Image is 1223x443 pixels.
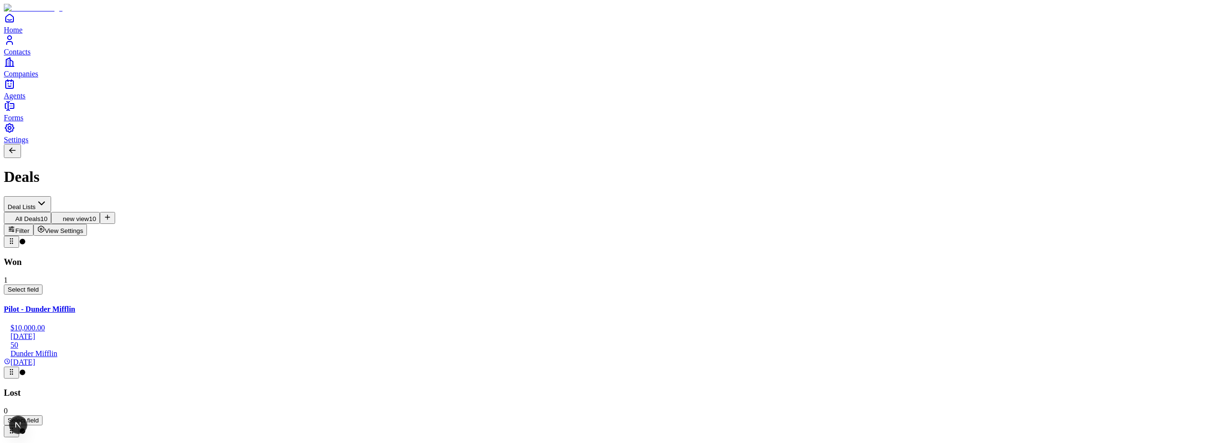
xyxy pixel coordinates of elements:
[33,224,87,236] button: View Settings
[15,215,41,222] span: All Deals
[4,56,1219,78] a: Companies
[4,212,51,224] button: All Deals10
[4,276,8,284] span: 1
[4,224,33,236] button: Filter
[4,358,1219,367] div: [DATE]
[51,212,100,224] button: new view10
[4,114,23,122] span: Forms
[4,257,1219,267] h3: Won
[41,215,48,222] span: 10
[4,168,1219,186] h1: Deals
[8,286,39,293] span: Select field
[4,100,1219,122] a: Forms
[89,215,96,222] span: 10
[4,70,38,78] span: Companies
[4,349,1219,358] div: Dunder Mifflin
[4,78,1219,100] a: Agents
[4,305,1219,367] a: Pilot - Dunder Mifflin$10,000.00[DATE]50Dunder Mifflin[DATE]
[4,48,31,56] span: Contacts
[4,136,29,144] span: Settings
[4,332,1219,341] div: [DATE]
[8,417,39,424] span: Select field
[4,324,1219,332] div: $10,000.00
[4,388,1219,398] h3: Lost
[4,92,25,100] span: Agents
[4,12,1219,34] a: Home
[15,227,30,234] span: Filter
[4,305,1219,314] h4: Pilot - Dunder Mifflin
[4,341,1219,349] div: 50
[45,227,84,234] span: View Settings
[4,407,8,415] span: 0
[4,26,22,34] span: Home
[4,4,63,12] img: Item Brain Logo
[4,122,1219,144] a: Settings
[63,215,89,222] span: new view
[4,34,1219,56] a: Contacts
